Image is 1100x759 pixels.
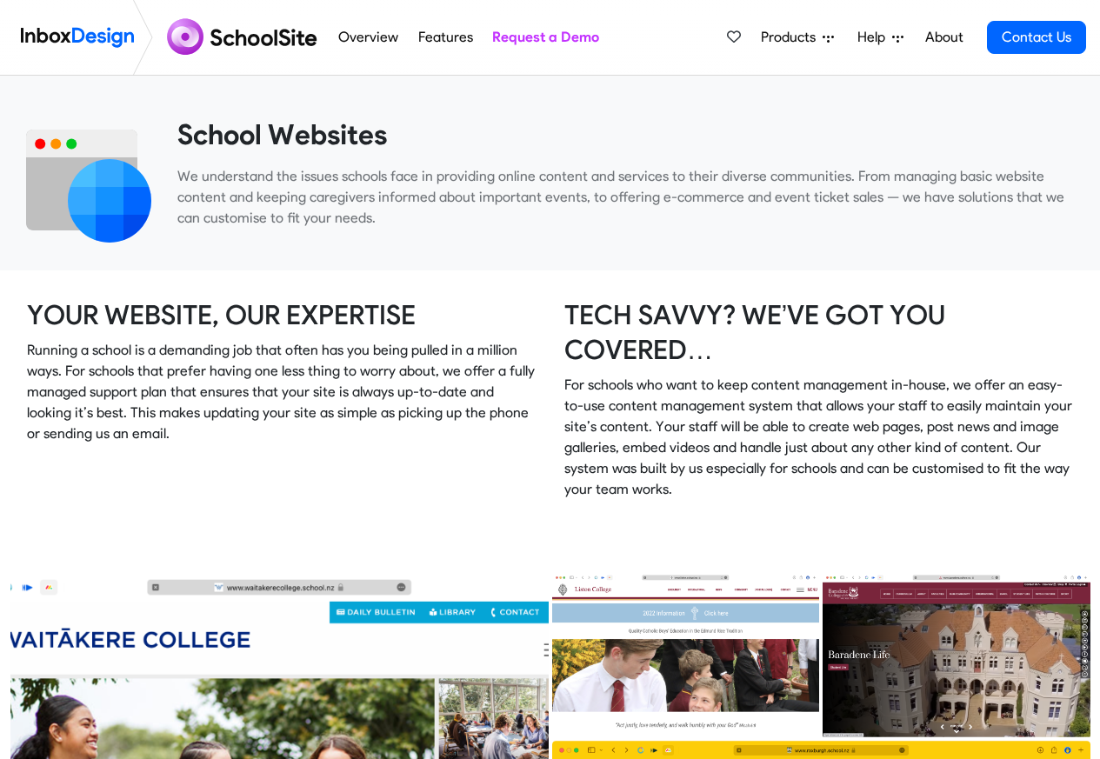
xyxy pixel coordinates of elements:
[857,27,892,48] span: Help
[564,375,1074,500] p: For schools who want to keep content management in-house, we offer an easy-to-use content managem...
[550,571,822,739] img: 2022_01_17_liston-college.png
[821,571,1092,739] img: 2022_01_17_baradene-college.png
[487,20,603,55] a: Request a Demo
[177,117,1074,152] heading: School Websites
[26,117,151,243] img: 2022_01_12_icon_website.svg
[920,20,968,55] a: About
[754,20,841,55] a: Products
[160,17,329,58] img: schoolsite logo
[27,298,537,333] h3: YOUR WEBSITE, OUR EXPERTISE
[413,20,477,55] a: Features
[987,21,1086,54] a: Contact Us
[177,166,1074,229] p: We understand the issues schools face in providing online content and services to their diverse c...
[27,340,537,444] p: Running a school is a demanding job that often has you being pulled in a million ways. For school...
[564,298,1074,368] h3: TECH SAVVY? WE’VE GOT YOU COVERED…
[761,27,823,48] span: Products
[850,20,910,55] a: Help
[334,20,403,55] a: Overview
